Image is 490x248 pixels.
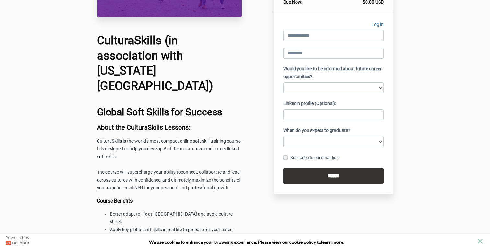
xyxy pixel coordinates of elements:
h1: CulturaSkills (in association with [US_STATE][GEOGRAPHIC_DATA]) [97,33,242,94]
label: Subscribe to our email list. [283,154,339,161]
label: When do you expect to graduate? [283,127,350,135]
span: Apply key global soft skills in real life to prepare for your career [110,227,234,232]
input: Subscribe to our email list. [283,155,288,160]
span: The course will supercharge your ability to [97,170,181,175]
button: close [476,237,484,245]
a: Log in [371,21,384,30]
span: connect, collaborate and lead across cultures with confidence, and ultimately maximize the benefi... [97,170,241,190]
span: We use cookies to enhance your browsing experience. Please view our [149,239,289,245]
strong: to [317,239,321,245]
span: learn more. [321,239,344,245]
label: Would you like to be informed about future career opportunities? [283,65,384,81]
span: CulturaSkills is the world’s most compact online soft skill training course. It is designed to he... [97,138,242,159]
b: Course Benefits [97,198,133,204]
a: cookie policy [289,239,316,245]
b: Global Soft Skills for Success [97,106,222,118]
label: Linkedin profile (Optional): [283,100,336,108]
h3: About the CulturaSkills Lessons: [97,124,242,131]
span: Better adapt to life at [GEOGRAPHIC_DATA] and avoid culture shock [110,211,233,224]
